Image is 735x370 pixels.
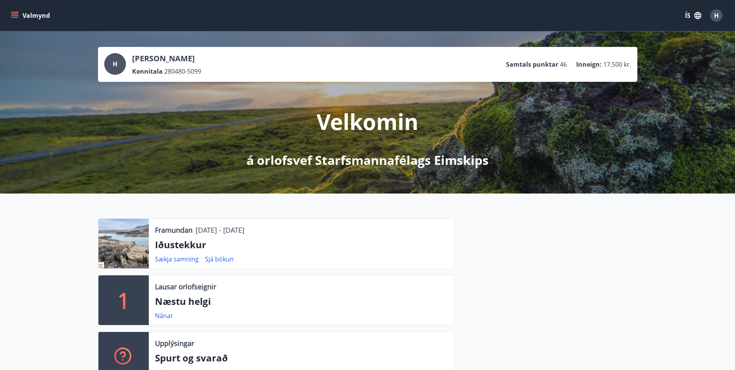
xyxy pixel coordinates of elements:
[164,67,201,76] span: 280480-5099
[714,11,719,20] span: H
[155,282,216,292] p: Lausar orlofseignir
[246,152,489,169] p: á orlofsvef Starfsmannafélags Eimskips
[132,67,163,76] p: Kennitala
[560,60,567,69] span: 46
[155,238,448,251] p: Iðustekkur
[707,6,726,25] button: H
[113,60,117,68] span: H
[155,311,173,320] a: Nánar
[576,60,602,69] p: Inneign :
[205,255,234,263] a: Sjá bókun
[155,225,193,235] p: Framundan
[155,351,448,365] p: Spurt og svarað
[132,53,201,64] p: [PERSON_NAME]
[155,255,199,263] a: Sækja samning
[317,107,418,136] p: Velkomin
[117,285,130,315] p: 1
[196,225,244,235] p: [DATE] - [DATE]
[506,60,558,69] p: Samtals punktar
[155,295,448,308] p: Næstu helgi
[155,338,194,348] p: Upplýsingar
[681,9,706,22] button: ÍS
[603,60,631,69] span: 17.500 kr.
[9,9,53,22] button: menu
